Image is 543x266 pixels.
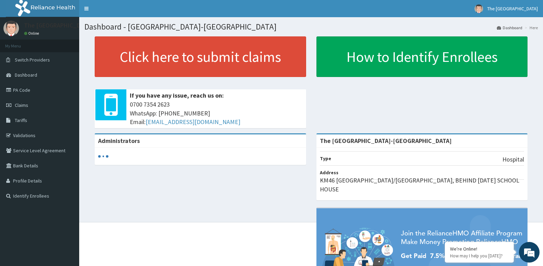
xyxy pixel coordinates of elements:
[320,176,524,193] p: KM46 [GEOGRAPHIC_DATA]/[GEOGRAPHIC_DATA], BEHIND [DATE] SCHOOL HOUSE
[320,137,452,145] strong: The [GEOGRAPHIC_DATA]-[GEOGRAPHIC_DATA]
[98,151,108,162] svg: audio-loading
[130,91,224,99] b: If you have any issue, reach us on:
[95,36,306,77] a: Click here to submit claims
[450,246,509,252] div: We're Online!
[320,155,331,162] b: Type
[502,155,524,164] p: Hospital
[24,31,41,36] a: Online
[3,21,19,36] img: User Image
[450,253,509,259] p: How may I help you today?
[487,5,538,12] span: The [GEOGRAPHIC_DATA]
[15,117,27,123] span: Tariffs
[15,102,28,108] span: Claims
[130,100,303,126] span: 0700 7354 2623 WhatsApp: [PHONE_NUMBER] Email:
[474,4,483,13] img: User Image
[15,57,50,63] span: Switch Providers
[15,72,37,78] span: Dashboard
[497,25,522,31] a: Dashboard
[316,36,528,77] a: How to Identify Enrollees
[320,169,338,176] b: Address
[98,137,140,145] b: Administrators
[24,22,93,29] p: The [GEOGRAPHIC_DATA]
[84,22,538,31] h1: Dashboard - [GEOGRAPHIC_DATA]-[GEOGRAPHIC_DATA]
[523,25,538,31] li: Here
[146,118,240,126] a: [EMAIL_ADDRESS][DOMAIN_NAME]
